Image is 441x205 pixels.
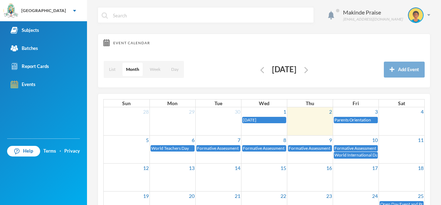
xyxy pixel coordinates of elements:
[334,152,410,158] span: World International Day of the Girl Child
[417,136,424,144] a: 11
[234,164,241,172] a: 14
[326,192,333,200] a: 23
[11,81,36,88] div: Events
[371,136,379,144] a: 10
[306,100,314,106] span: Thu
[234,192,241,200] a: 21
[328,136,333,144] a: 9
[243,146,284,151] span: Formative Assessment
[188,107,195,116] a: 29
[283,107,287,116] a: 1
[334,145,378,152] a: Formative Assessment
[112,7,310,23] input: Search
[334,117,378,124] a: Parents Orientation
[146,63,164,76] button: Week
[11,63,49,70] div: Report Cards
[123,63,143,76] button: Month
[280,192,287,200] a: 22
[353,100,359,106] span: Fri
[283,136,287,144] a: 8
[398,100,405,106] span: Sat
[234,107,241,116] a: 30
[167,100,178,106] span: Mon
[237,136,241,144] a: 7
[103,39,425,46] div: Event Calendar
[145,136,149,144] a: 5
[122,100,131,106] span: Sun
[214,100,222,106] span: Tue
[328,107,333,116] a: 2
[43,148,56,155] a: Terms
[343,17,403,22] div: [EMAIL_ADDRESS][DOMAIN_NAME]
[11,27,39,34] div: Subjects
[168,63,182,76] button: Day
[417,192,424,200] a: 25
[7,146,40,156] a: Help
[188,192,195,200] a: 20
[243,117,256,123] span: [DATE]
[11,45,38,52] div: Batches
[258,66,266,74] button: Edit
[191,136,195,144] a: 6
[151,146,189,151] span: World Teachers Day
[196,145,240,152] a: Formative Assessment
[371,192,379,200] a: 24
[142,192,149,200] a: 19
[4,4,18,18] img: logo
[409,8,423,22] img: STUDENT
[197,146,239,151] span: Formative Assessment
[142,107,149,116] a: 28
[302,66,310,74] button: Edit
[142,164,149,172] a: 12
[417,164,424,172] a: 18
[242,145,286,152] a: Formative Assessment
[326,164,333,172] a: 16
[259,100,269,106] span: Wed
[64,148,80,155] a: Privacy
[343,8,403,17] div: Makinde Praise
[266,63,302,76] div: [DATE]
[60,148,61,155] div: ·
[102,12,108,19] img: search
[21,7,66,14] div: [GEOGRAPHIC_DATA]
[334,117,371,123] span: Parents Orientation
[288,145,332,152] a: Formative Assessment
[420,107,424,116] a: 4
[105,63,119,76] button: List
[151,145,195,152] a: World Teachers Day
[242,117,286,124] a: [DATE]
[374,107,379,116] a: 3
[371,164,379,172] a: 17
[334,152,378,159] a: World International Day of the Girl Child
[289,146,330,151] span: Formative Assessment
[280,164,287,172] a: 15
[384,62,425,78] button: Add Event
[334,146,376,151] span: Formative Assessment
[188,164,195,172] a: 13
